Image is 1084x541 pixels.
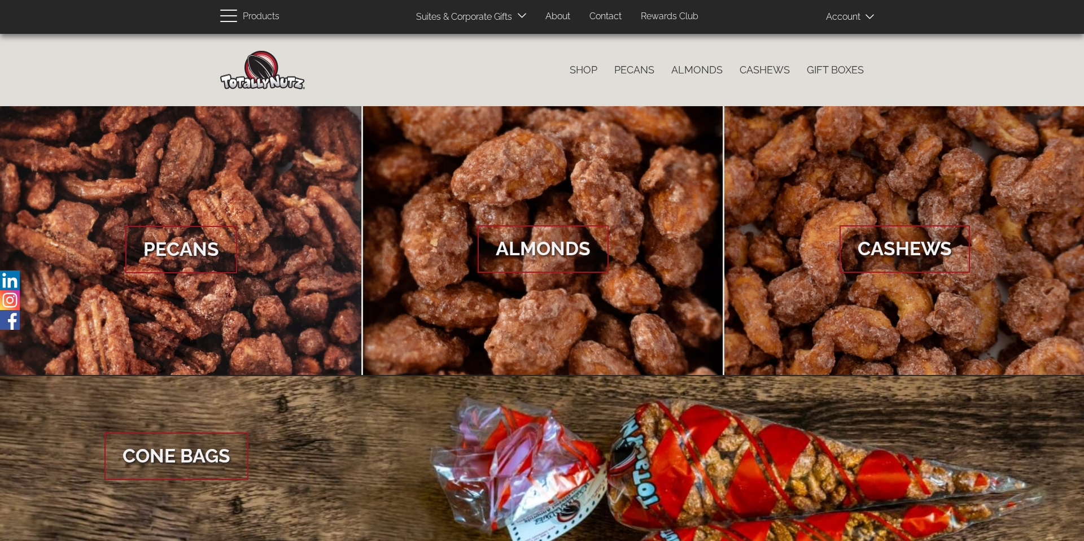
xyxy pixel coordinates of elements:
[125,226,237,273] span: Pecans
[537,6,579,28] a: About
[478,225,609,273] span: Almonds
[663,58,731,82] a: Almonds
[408,6,515,28] a: Suites & Corporate Gifts
[606,58,663,82] a: Pecans
[220,51,305,89] img: Home
[840,225,970,273] span: Cashews
[798,58,872,82] a: Gift Boxes
[104,433,248,480] span: Cone Bags
[243,8,279,25] span: Products
[731,58,798,82] a: Cashews
[363,106,723,376] a: Almonds
[561,58,606,82] a: Shop
[581,6,630,28] a: Contact
[632,6,707,28] a: Rewards Club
